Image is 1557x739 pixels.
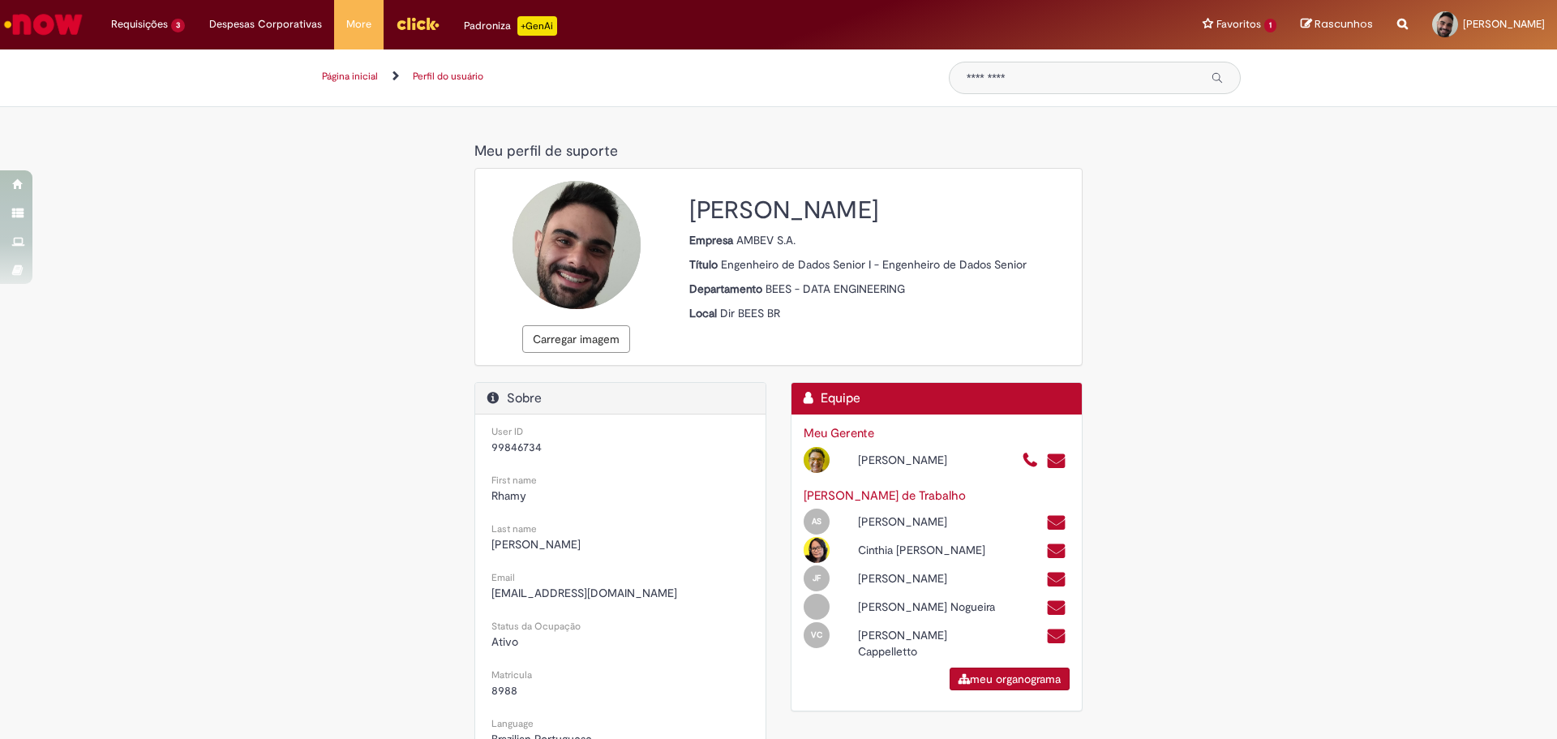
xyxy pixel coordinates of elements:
[491,440,542,454] span: 99846734
[1264,19,1276,32] span: 1
[804,391,1070,406] h2: Equipe
[464,16,557,36] div: Padroniza
[689,306,720,320] strong: Local
[491,537,581,552] span: [PERSON_NAME]
[111,16,168,32] span: Requisições
[1046,542,1066,561] a: Enviar um e-mail para Cinthia.Tengan@AB-Inbev.com
[1301,17,1373,32] a: Rascunhos
[1315,16,1373,32] span: Rascunhos
[491,571,515,584] small: Email
[689,233,736,247] strong: Empresa
[689,281,766,296] strong: Departamento
[346,16,371,32] span: More
[813,573,821,583] span: JF
[1463,17,1545,31] span: [PERSON_NAME]
[689,197,1070,224] h2: [PERSON_NAME]
[846,627,1009,660] div: [PERSON_NAME] Cappelletto
[491,717,534,730] small: Language
[791,535,1010,563] div: Open Profile: Cinthia Midory Uehara Tengan
[811,629,822,640] span: VC
[517,16,557,36] p: +GenAi
[522,325,630,353] button: Carregar imagem
[846,599,1009,615] div: [PERSON_NAME] Nogueira
[846,542,1009,558] div: Cinthia [PERSON_NAME]
[322,70,378,83] a: Página inicial
[791,563,1010,591] div: Open Profile: João Pedro Faria
[491,634,518,649] span: Ativo
[474,142,618,161] span: Meu perfil de suporte
[804,427,1070,440] h3: Meu Gerente
[689,257,721,272] strong: Título
[491,620,581,633] small: Status da Ocupação
[2,8,85,41] img: ServiceNow
[1046,513,1066,532] a: Enviar um e-mail para Ana.DeSouza@AB-inbev.com
[846,513,1009,530] div: [PERSON_NAME]
[487,391,753,406] h2: Sobre
[1216,16,1261,32] span: Favoritos
[721,257,1027,272] span: Engenheiro de Dados Senior I - Engenheiro de Dados Senior
[1046,570,1066,589] a: Enviar um e-mail para Joao.Faria@AB-inbev.com
[812,516,821,526] span: AS
[950,668,1070,690] a: meu organograma
[791,506,1010,535] div: Open Profile: Ana Clara Gonzalez De Souza
[1046,599,1066,617] a: Enviar um e-mail para LEONARDO.NOGUEIRA@AB-Inbev.com
[720,306,780,320] span: Dir BEES BR
[413,70,483,83] a: Perfil do usuário
[491,474,537,487] small: First name
[316,62,924,92] ul: Trilhas de página
[736,233,796,247] span: AMBEV S.A.
[791,591,1010,620] div: Open Profile: Leonardo Grochoski Nogueira
[846,452,1009,468] div: [PERSON_NAME]
[1022,452,1039,470] a: Ligar para +55 11951511189
[491,488,526,503] span: Rhamy
[491,522,537,535] small: Last name
[766,281,905,296] span: BEES - DATA ENGINEERING
[491,683,517,698] span: 8988
[209,16,322,32] span: Despesas Corporativas
[171,19,185,32] span: 3
[791,445,1010,473] div: Open Profile: Alexey Honorio Rodrigues
[1046,627,1066,646] a: Enviar um e-mail para VICTOR.CAPPELLETTO@AB-inbev.com
[791,620,1010,660] div: Open Profile: Victor De Castro Cappelletto
[491,668,532,681] small: Matricula
[491,586,677,600] span: [EMAIL_ADDRESS][DOMAIN_NAME]
[396,11,440,36] img: click_logo_yellow_360x200.png
[491,425,523,438] small: User ID
[1046,452,1066,470] a: Enviar um e-mail para ALEXEY.RODRIGUES@AB-inbev.com
[804,489,1070,503] h3: [PERSON_NAME] de Trabalho
[846,570,1009,586] div: [PERSON_NAME]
